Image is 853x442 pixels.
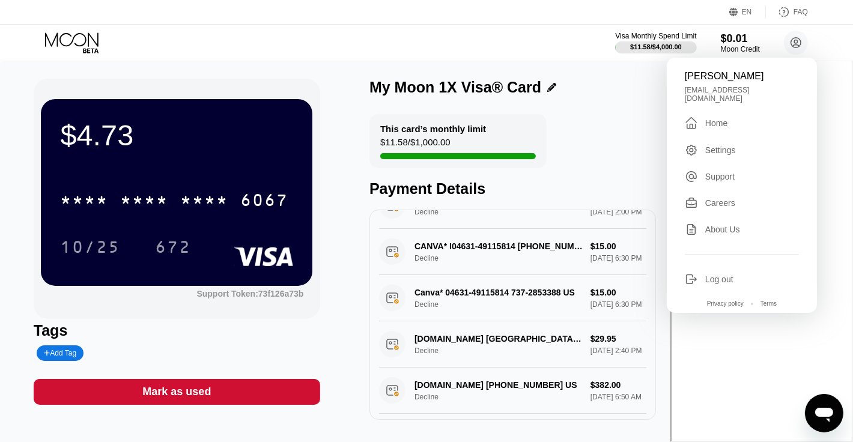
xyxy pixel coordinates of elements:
div: Mark as used [142,385,211,399]
div: [EMAIL_ADDRESS][DOMAIN_NAME] [685,86,799,103]
div: FAQ [766,6,808,18]
div: Settings [705,145,736,155]
div: About Us [705,225,740,234]
div: Support [705,172,735,181]
div: Mark as used [34,379,320,405]
div: Tags [34,322,320,339]
div: Home [685,116,799,130]
div: About Us [685,223,799,236]
div: Support Token: 73f126a73b [196,289,303,298]
div: Terms [760,300,777,307]
div: Home [705,118,727,128]
div: $11.58 / $4,000.00 [630,43,682,50]
div: Privacy policy [707,300,744,307]
div: Visa Monthly Spend Limit [615,32,696,40]
div: Careers [685,196,799,210]
div: 10/25 [60,239,120,258]
div: Visa Monthly Spend Limit$11.58/$4,000.00 [615,32,696,53]
div:  [685,116,698,130]
div: 6067 [240,192,288,211]
div: FAQ [794,8,808,16]
div: EN [742,8,752,16]
div: This card’s monthly limit [380,124,486,134]
div: Log out [705,274,733,284]
div: Add Tag [37,345,83,361]
div: [PERSON_NAME] [685,71,799,82]
iframe: Button to launch messaging window [805,394,843,432]
div: 672 [146,232,200,262]
div: Add Tag [44,349,76,357]
div: $4.73 [60,118,293,152]
div: Support [685,170,799,183]
div: Careers [705,198,735,208]
div: Log out [685,273,799,286]
div: Payment Details [369,180,656,198]
div: $11.58 / $1,000.00 [380,137,451,153]
div: EN [729,6,766,18]
div: 10/25 [51,232,129,262]
div: $0.01 [721,32,760,45]
div: My Moon 1X Visa® Card [369,79,541,96]
div: 672 [155,239,191,258]
div: $0.01Moon Credit [721,32,760,53]
div: Support Token:73f126a73b [196,289,303,298]
div: Settings [685,144,799,157]
div: Moon Credit [721,45,760,53]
